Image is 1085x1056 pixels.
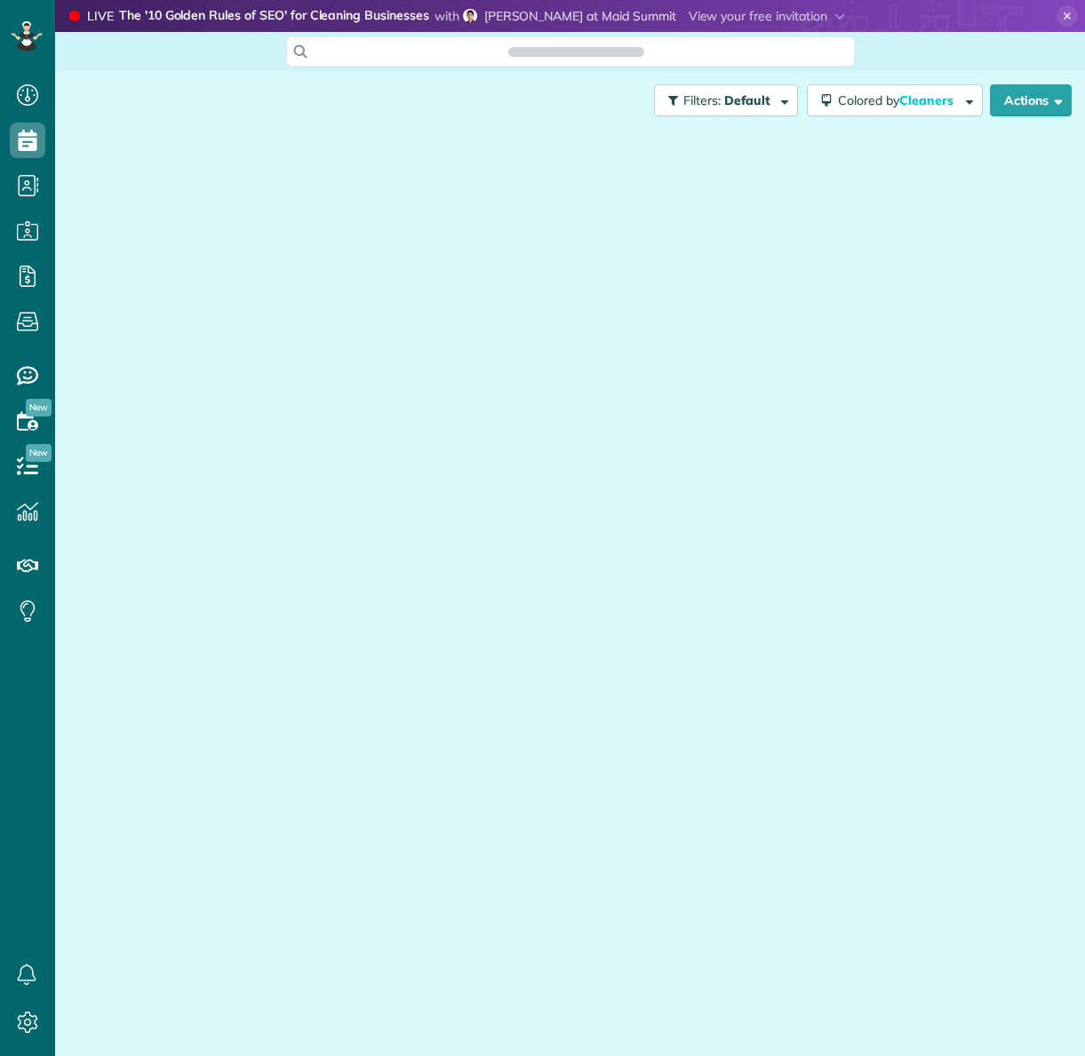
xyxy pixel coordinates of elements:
span: Search ZenMaid… [526,43,626,60]
span: New [26,444,52,462]
span: Default [724,92,771,108]
span: Filters: [683,92,721,108]
span: [PERSON_NAME] at Maid Summit [484,8,676,24]
button: Actions [990,84,1072,116]
img: sean-parry-eda1249ed97b8bf0043d69e1055b90eb68f81f2bff8f706e14a7d378ab8bfd8a.jpg [463,9,477,23]
button: Filters: Default [654,84,798,116]
span: Cleaners [899,92,956,108]
span: New [26,399,52,417]
button: Colored byCleaners [807,84,983,116]
span: with [435,8,459,24]
span: Colored by [838,92,960,108]
a: Filters: Default [645,84,798,116]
